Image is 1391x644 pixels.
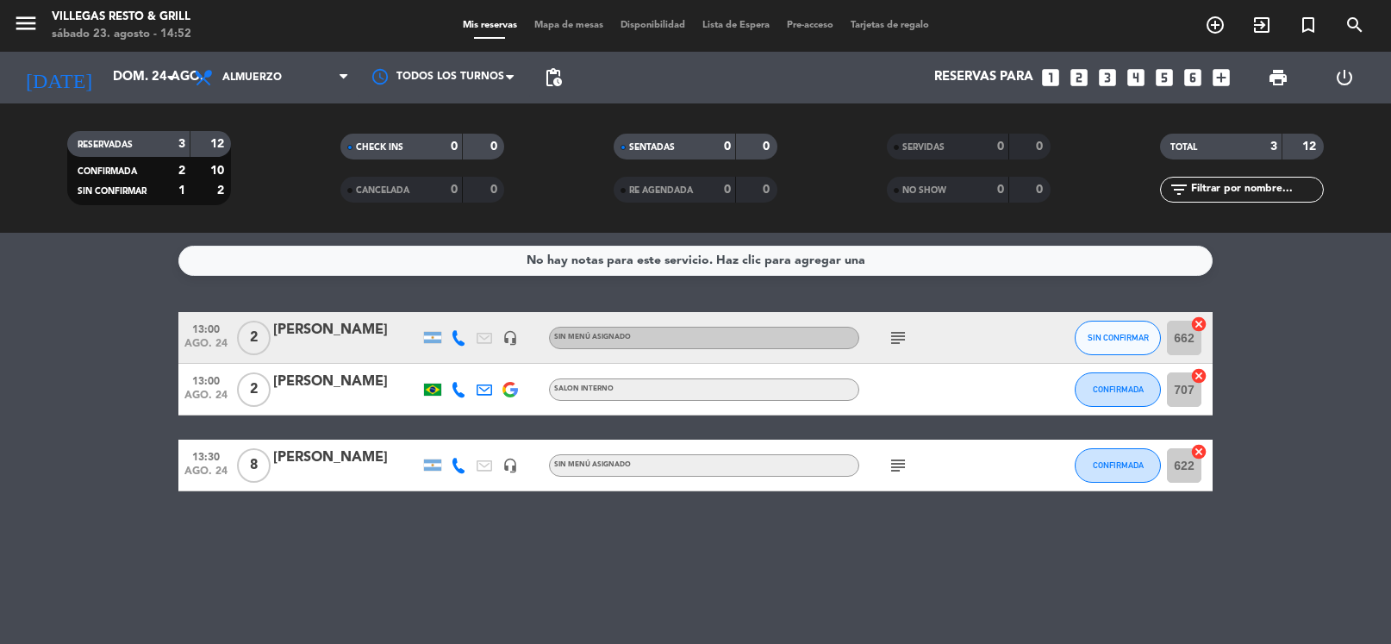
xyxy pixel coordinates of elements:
[554,385,614,392] span: SALON INTERNO
[554,334,631,341] span: Sin menú asignado
[490,184,501,196] strong: 0
[356,143,403,152] span: CHECK INS
[13,10,39,42] button: menu
[178,138,185,150] strong: 3
[997,141,1004,153] strong: 0
[1270,141,1277,153] strong: 3
[1210,66,1232,89] i: add_box
[184,390,228,410] span: ago. 24
[1298,15,1319,35] i: turned_in_not
[502,330,518,346] i: headset_mic
[612,21,694,30] span: Disponibilidad
[1068,66,1090,89] i: looks_two
[1302,141,1319,153] strong: 12
[1251,15,1272,35] i: exit_to_app
[1075,372,1161,407] button: CONFIRMADA
[1190,316,1207,333] i: cancel
[527,251,865,271] div: No hay notas para este servicio. Haz clic para agregar una
[1125,66,1147,89] i: looks_4
[217,184,228,197] strong: 2
[888,328,908,348] i: subject
[78,141,133,149] span: RESERVADAS
[629,143,675,152] span: SENTADAS
[356,186,409,195] span: CANCELADA
[1075,448,1161,483] button: CONFIRMADA
[1093,385,1144,394] span: CONFIRMADA
[629,186,693,195] span: RE AGENDADA
[222,72,282,84] span: Almuerzo
[237,372,271,407] span: 2
[273,371,420,393] div: [PERSON_NAME]
[1093,460,1144,470] span: CONFIRMADA
[451,141,458,153] strong: 0
[1036,184,1046,196] strong: 0
[526,21,612,30] span: Mapa de mesas
[160,67,181,88] i: arrow_drop_down
[1182,66,1204,89] i: looks_6
[1344,15,1365,35] i: search
[184,318,228,338] span: 13:00
[273,319,420,341] div: [PERSON_NAME]
[1190,367,1207,385] i: cancel
[778,21,842,30] span: Pre-acceso
[210,165,228,177] strong: 10
[694,21,778,30] span: Lista de Espera
[997,184,1004,196] strong: 0
[13,10,39,36] i: menu
[842,21,938,30] span: Tarjetas de regalo
[1268,67,1288,88] span: print
[1036,141,1046,153] strong: 0
[543,67,564,88] span: pending_actions
[1312,52,1379,103] div: LOG OUT
[724,184,731,196] strong: 0
[52,26,191,43] div: sábado 23. agosto - 14:52
[763,184,773,196] strong: 0
[1170,143,1197,152] span: TOTAL
[724,141,731,153] strong: 0
[763,141,773,153] strong: 0
[902,186,946,195] span: NO SHOW
[178,165,185,177] strong: 2
[184,338,228,358] span: ago. 24
[78,187,147,196] span: SIN CONFIRMAR
[451,184,458,196] strong: 0
[1334,67,1355,88] i: power_settings_new
[178,184,185,197] strong: 1
[237,321,271,355] span: 2
[934,70,1033,85] span: Reservas para
[502,458,518,473] i: headset_mic
[1189,180,1323,199] input: Filtrar por nombre...
[52,9,191,26] div: Villegas Resto & Grill
[184,370,228,390] span: 13:00
[1205,15,1226,35] i: add_circle_outline
[184,446,228,466] span: 13:30
[1190,443,1207,460] i: cancel
[1096,66,1119,89] i: looks_3
[1039,66,1062,89] i: looks_one
[1088,333,1149,342] span: SIN CONFIRMAR
[1075,321,1161,355] button: SIN CONFIRMAR
[184,466,228,485] span: ago. 24
[210,138,228,150] strong: 12
[502,382,518,397] img: google-logo.png
[554,461,631,468] span: Sin menú asignado
[1169,179,1189,200] i: filter_list
[273,447,420,469] div: [PERSON_NAME]
[78,167,137,176] span: CONFIRMADA
[490,141,501,153] strong: 0
[454,21,526,30] span: Mis reservas
[237,448,271,483] span: 8
[13,59,104,97] i: [DATE]
[902,143,945,152] span: SERVIDAS
[888,455,908,476] i: subject
[1153,66,1176,89] i: looks_5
